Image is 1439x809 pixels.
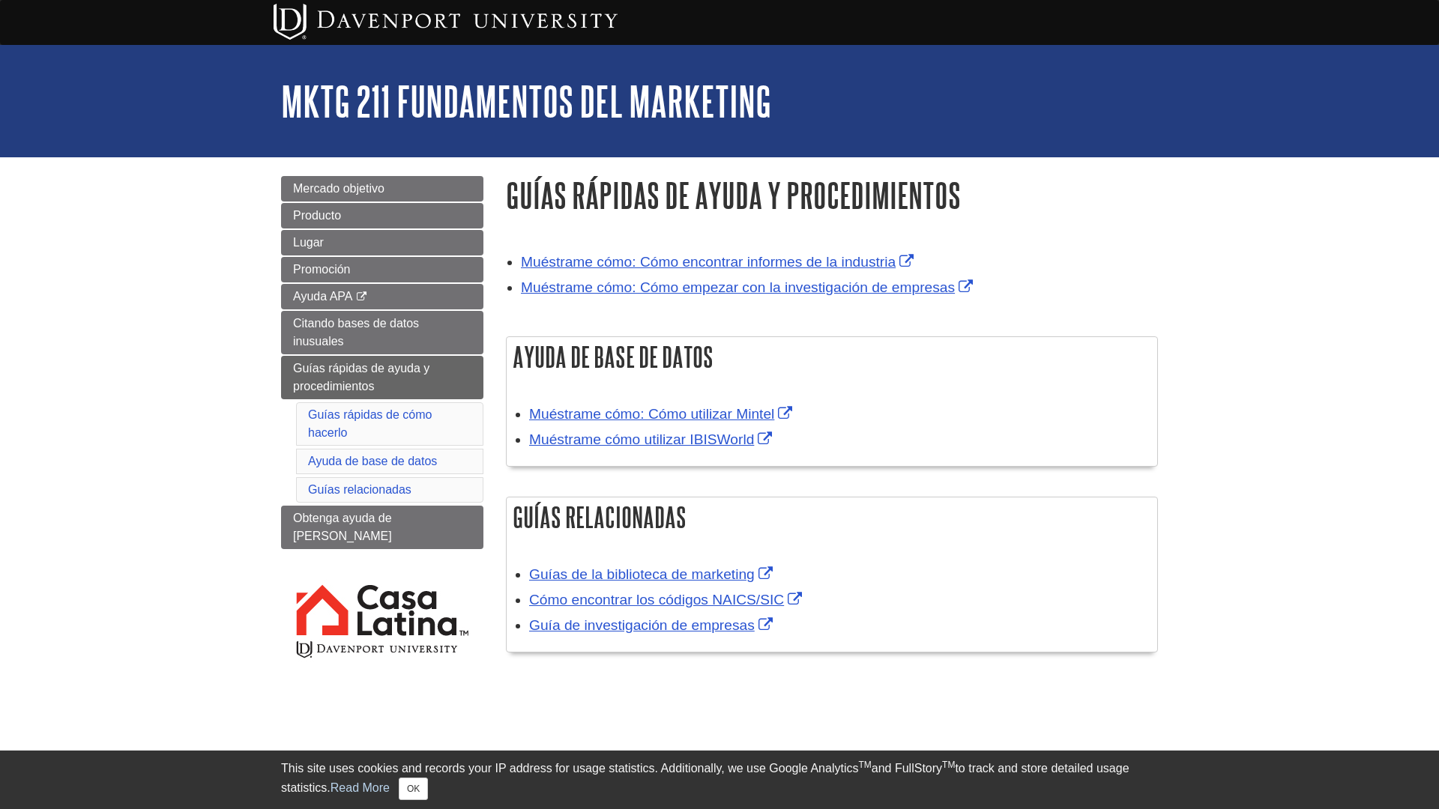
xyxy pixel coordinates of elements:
span: Guías rápidas de ayuda y procedimientos [293,362,429,393]
div: Guide Page Menu [281,176,483,686]
a: Ayuda de base de datos [308,455,437,467]
sup: TM [858,760,871,770]
h2: Guías relacionadas [507,497,1157,537]
a: Guías rápidas de cómo hacerlo [308,408,432,439]
a: Promoción [281,257,483,282]
button: Close [399,778,428,800]
span: Ayuda APA [293,290,352,303]
a: Link opens in new window [529,566,776,582]
a: Mercado objetivo [281,176,483,202]
span: Producto [293,209,341,222]
span: Promoción [293,263,350,276]
a: MKTG 211 Fundamentos del marketing [281,78,771,124]
a: Link opens in new window [529,592,806,607]
a: Lugar [281,230,483,255]
a: Guías relacionadas [308,483,411,496]
h1: Guías rápidas de ayuda y procedimientos [506,176,1158,214]
img: Davenport University [274,4,618,40]
a: Read More [331,781,390,794]
a: Guías rápidas de ayuda y procedimientos [281,356,483,399]
div: This site uses cookies and records your IP address for usage statistics. Additionally, we use Goo... [281,760,1158,800]
a: Citando bases de datos inusuales [281,311,483,354]
a: Link opens in new window [521,279,977,295]
span: Lugar [293,236,324,249]
span: Citando bases de datos inusuales [293,317,419,348]
a: Link opens in new window [521,254,917,270]
a: Link opens in new window [529,617,776,633]
i: This link opens in a new window [355,292,368,302]
a: Link opens in new window [529,431,776,447]
sup: TM [942,760,955,770]
span: Obtenga ayuda de [PERSON_NAME] [293,512,392,542]
a: Ayuda APA [281,284,483,309]
a: Obtenga ayuda de [PERSON_NAME] [281,506,483,549]
a: Link opens in new window [529,406,796,422]
span: Mercado objetivo [293,182,384,195]
h2: Ayuda de base de datos [507,337,1157,377]
a: Producto [281,203,483,228]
